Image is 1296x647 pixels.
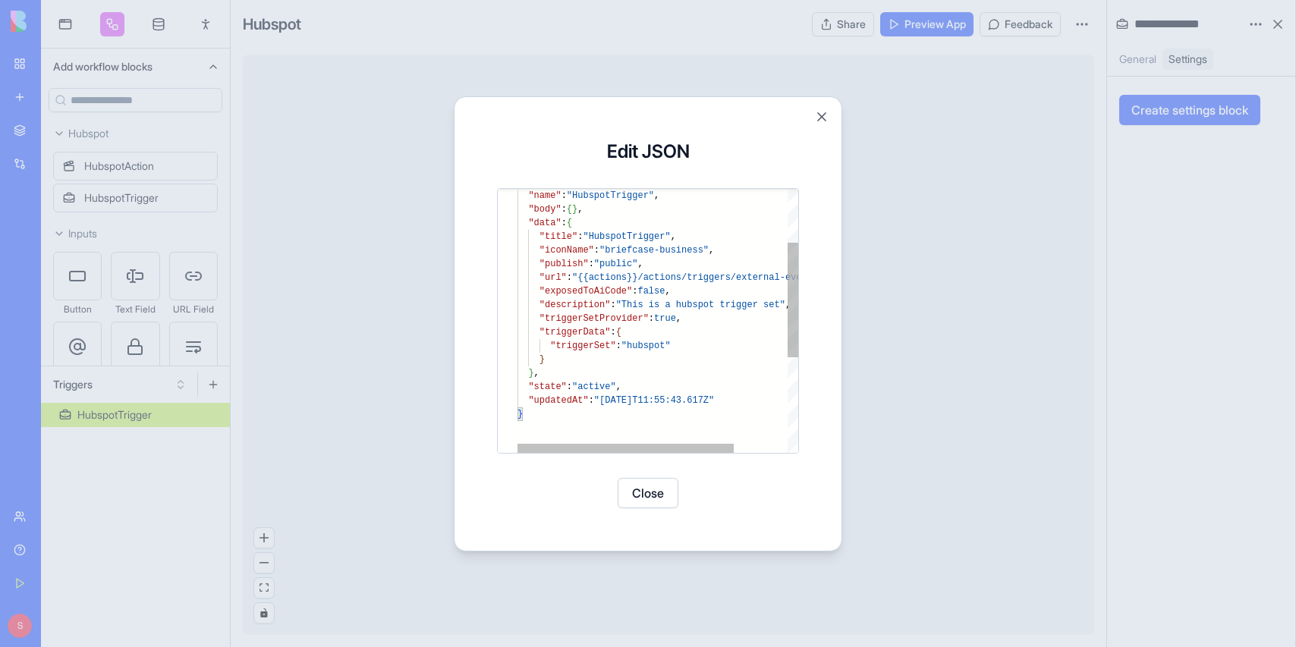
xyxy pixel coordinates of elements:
[567,382,572,392] span: :
[621,341,671,351] span: "hubspot"
[561,204,567,215] span: :
[665,286,670,297] span: ,
[577,231,583,242] span: :
[528,395,588,406] span: "updatedAt"
[528,382,566,392] span: "state"
[610,327,615,338] span: :
[539,300,611,310] span: "description"
[589,395,594,406] span: :
[567,204,572,215] span: {
[572,382,616,392] span: "active"
[567,190,654,201] span: "HubspotTrigger"
[517,409,523,419] span: }
[637,259,643,269] span: ,
[497,140,799,164] h3: Edit JSON
[637,286,665,297] span: false
[654,190,659,201] span: ,
[539,313,649,324] span: "triggerSetProvider"
[616,341,621,351] span: :
[618,478,678,508] button: Close
[616,327,621,338] span: {
[539,327,611,338] span: "triggerData"
[528,190,561,201] span: "name"
[649,313,654,324] span: :
[567,218,572,228] span: {
[594,395,714,406] span: "[DATE]T11:55:43.617Z"
[599,245,709,256] span: "briefcase-business"
[709,245,714,256] span: ,
[561,218,567,228] span: :
[539,231,577,242] span: "title"
[528,368,533,378] span: }
[594,259,638,269] span: "public"
[539,354,545,365] span: }
[561,190,567,201] span: :
[671,231,676,242] span: ,
[577,204,583,215] span: ,
[785,300,791,310] span: ,
[572,272,823,283] span: "{{actions}}/actions/triggers/external-events"
[534,368,539,378] span: ,
[594,245,599,256] span: :
[528,218,561,228] span: "data"
[610,300,615,310] span: :
[539,272,567,283] span: "url"
[616,300,785,310] span: "This is a hubspot trigger set"
[589,259,594,269] span: :
[539,259,589,269] span: "publish"
[583,231,670,242] span: "HubspotTrigger"
[572,204,577,215] span: }
[528,204,561,215] span: "body"
[550,341,615,351] span: "triggerSet"
[539,286,632,297] span: "exposedToAiCode"
[616,382,621,392] span: ,
[567,272,572,283] span: :
[654,313,676,324] span: true
[676,313,681,324] span: ,
[539,245,594,256] span: "iconName"
[632,286,637,297] span: :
